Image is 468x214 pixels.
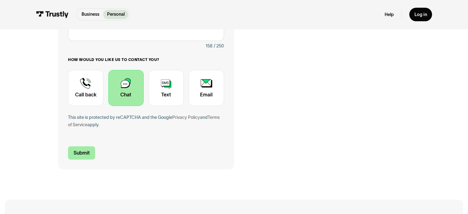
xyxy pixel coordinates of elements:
[68,57,224,62] label: How would you like us to contact you?
[68,146,95,159] input: Submit
[385,12,394,18] a: Help
[82,11,99,18] p: Business
[414,12,427,18] div: Log in
[103,10,128,19] a: Personal
[68,114,224,129] div: This site is protected by reCAPTCHA and the Google and apply.
[78,10,103,19] a: Business
[172,115,200,120] a: Privacy Policy
[214,42,224,50] div: / 250
[107,11,125,18] p: Personal
[36,11,69,18] img: Trustly Logo
[409,8,432,21] a: Log in
[206,42,213,50] div: 158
